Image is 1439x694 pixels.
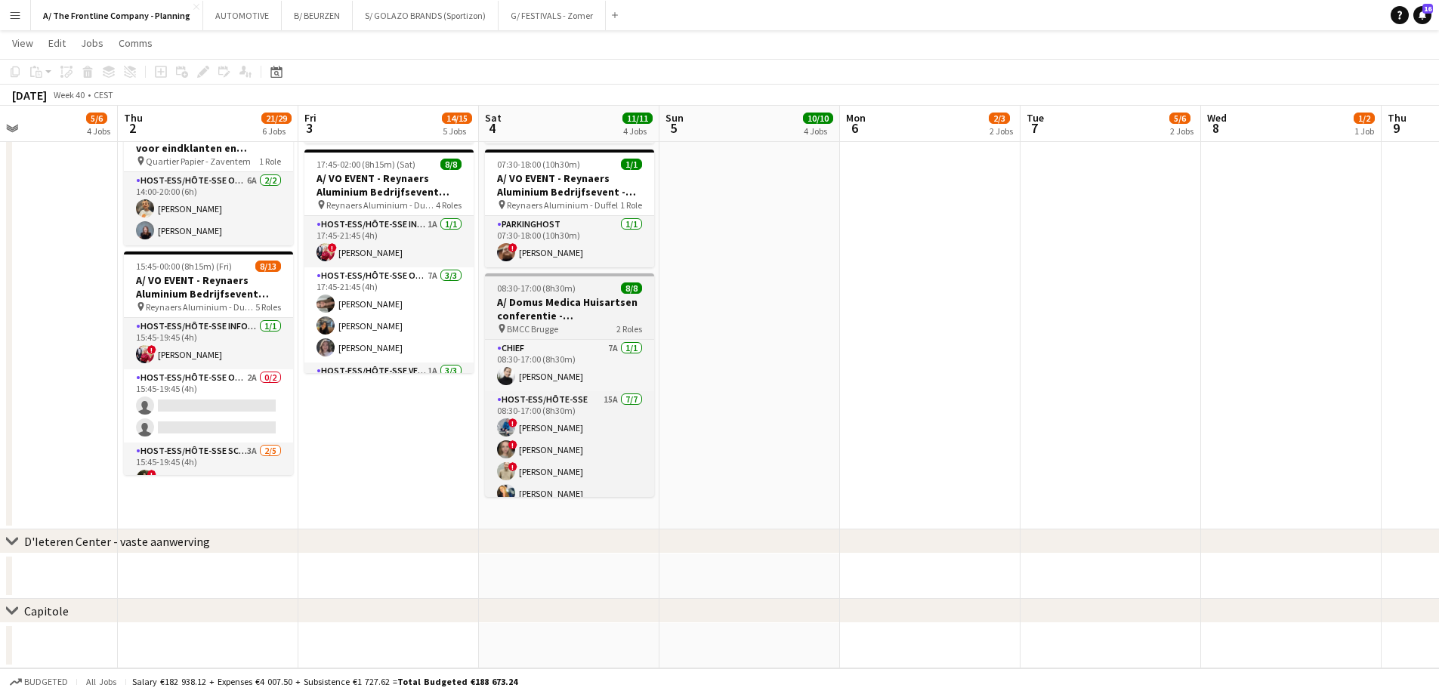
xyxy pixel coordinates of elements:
[304,171,474,199] h3: A/ VO EVENT - Reynaers Aluminium Bedrijfsevent (02+03+05/10)
[1354,125,1374,137] div: 1 Job
[31,1,203,30] button: A/ The Frontline Company - Planning
[259,156,281,167] span: 1 Role
[990,125,1013,137] div: 2 Jobs
[485,150,654,267] app-job-card: 07:30-18:00 (10h30m)1/1A/ VO EVENT - Reynaers Aluminium Bedrijfsevent - PARKING LEVERANCIERS - 29...
[124,111,143,125] span: Thu
[1024,119,1044,137] span: 7
[124,251,293,475] app-job-card: 15:45-00:00 (8h15m) (Fri)8/13A/ VO EVENT - Reynaers Aluminium Bedrijfsevent (02+03+05/10) Reynaer...
[989,113,1010,124] span: 2/3
[508,440,517,449] span: !
[255,261,281,272] span: 8/13
[86,113,107,124] span: 5/6
[113,33,159,53] a: Comms
[485,216,654,267] app-card-role: Parkinghost1/107:30-18:00 (10h30m)![PERSON_NAME]
[203,1,282,30] button: AUTOMOTIVE
[255,301,281,313] span: 5 Roles
[94,89,113,100] div: CEST
[442,113,472,124] span: 14/15
[499,1,606,30] button: G/ FESTIVALS - Zomer
[623,125,652,137] div: 4 Jobs
[485,295,654,322] h3: A/ Domus Medica Huisartsen conferentie - [GEOGRAPHIC_DATA]
[483,119,502,137] span: 4
[1388,111,1407,125] span: Thu
[304,216,474,267] app-card-role: Host-ess/Hôte-sse Infodesk1A1/117:45-21:45 (4h)![PERSON_NAME]
[6,33,39,53] a: View
[326,199,436,211] span: Reynaers Aluminium - Duffel
[24,603,69,618] div: Capitole
[620,199,642,211] span: 1 Role
[302,119,317,137] span: 3
[663,119,684,137] span: 5
[119,36,153,50] span: Comms
[844,119,866,137] span: 6
[440,159,462,170] span: 8/8
[124,172,293,245] app-card-role: Host-ess/Hôte-sse Onthaal-Accueill6A2/214:00-20:00 (6h)[PERSON_NAME][PERSON_NAME]
[147,470,156,479] span: !
[75,33,110,53] a: Jobs
[50,89,88,100] span: Week 40
[124,106,293,245] app-job-card: 14:00-20:00 (6h)2/2A/ Infinigate - bedrijfsevent voor eindklanten en resellers Quartier Papier - ...
[42,33,72,53] a: Edit
[1385,119,1407,137] span: 9
[1207,111,1227,125] span: Wed
[304,150,474,373] app-job-card: 17:45-02:00 (8h15m) (Sat)8/8A/ VO EVENT - Reynaers Aluminium Bedrijfsevent (02+03+05/10) Reynaers...
[1205,119,1227,137] span: 8
[353,1,499,30] button: S/ GOLAZO BRANDS (Sportizon)
[81,36,103,50] span: Jobs
[48,36,66,50] span: Edit
[1027,111,1044,125] span: Tue
[328,243,337,252] span: !
[508,462,517,471] span: !
[12,36,33,50] span: View
[124,369,293,443] app-card-role: Host-ess/Hôte-sse Onthaal-Accueill2A0/215:45-19:45 (4h)
[622,113,653,124] span: 11/11
[804,125,832,137] div: 4 Jobs
[803,113,833,124] span: 10/10
[397,676,517,687] span: Total Budgeted €188 673.24
[304,111,317,125] span: Fri
[304,267,474,362] app-card-role: Host-ess/Hôte-sse Onthaal-Accueill7A3/317:45-21:45 (4h)[PERSON_NAME][PERSON_NAME][PERSON_NAME]
[665,111,684,125] span: Sun
[485,273,654,497] app-job-card: 08:30-17:00 (8h30m)8/8A/ Domus Medica Huisartsen conferentie - [GEOGRAPHIC_DATA] BMCC Brugge2 Rol...
[122,119,143,137] span: 2
[317,159,415,170] span: 17:45-02:00 (8h15m) (Sat)
[124,443,293,581] app-card-role: Host-ess/Hôte-sse Scanning3A2/515:45-19:45 (4h)!Tugba Disli
[508,418,517,427] span: !
[24,534,210,549] div: D'Ieteren Center - vaste aanwerving
[262,125,291,137] div: 6 Jobs
[132,676,517,687] div: Salary €182 938.12 + Expenses €4 007.50 + Subsistence €1 727.62 =
[621,282,642,294] span: 8/8
[497,159,580,170] span: 07:30-18:00 (10h30m)
[304,362,474,458] app-card-role: Host-ess/Hôte-sse Vestiaire1A3/3
[1413,6,1431,24] a: 16
[1169,113,1190,124] span: 5/6
[485,171,654,199] h3: A/ VO EVENT - Reynaers Aluminium Bedrijfsevent - PARKING LEVERANCIERS - 29/09 tem 06/10
[136,261,232,272] span: 15:45-00:00 (8h15m) (Fri)
[124,318,293,369] app-card-role: Host-ess/Hôte-sse Infodesk1/115:45-19:45 (4h)![PERSON_NAME]
[146,301,255,313] span: Reynaers Aluminium - Duffel
[146,156,251,167] span: Quartier Papier - Zaventem
[497,282,576,294] span: 08:30-17:00 (8h30m)
[485,111,502,125] span: Sat
[846,111,866,125] span: Mon
[485,340,654,391] app-card-role: Chief7A1/108:30-17:00 (8h30m)[PERSON_NAME]
[616,323,642,335] span: 2 Roles
[147,345,156,354] span: !
[124,273,293,301] h3: A/ VO EVENT - Reynaers Aluminium Bedrijfsevent (02+03+05/10)
[1170,125,1194,137] div: 2 Jobs
[1422,4,1433,14] span: 16
[436,199,462,211] span: 4 Roles
[621,159,642,170] span: 1/1
[1354,113,1375,124] span: 1/2
[8,674,70,690] button: Budgeted
[443,125,471,137] div: 5 Jobs
[507,323,558,335] span: BMCC Brugge
[261,113,292,124] span: 21/29
[508,243,517,252] span: !
[87,125,110,137] div: 4 Jobs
